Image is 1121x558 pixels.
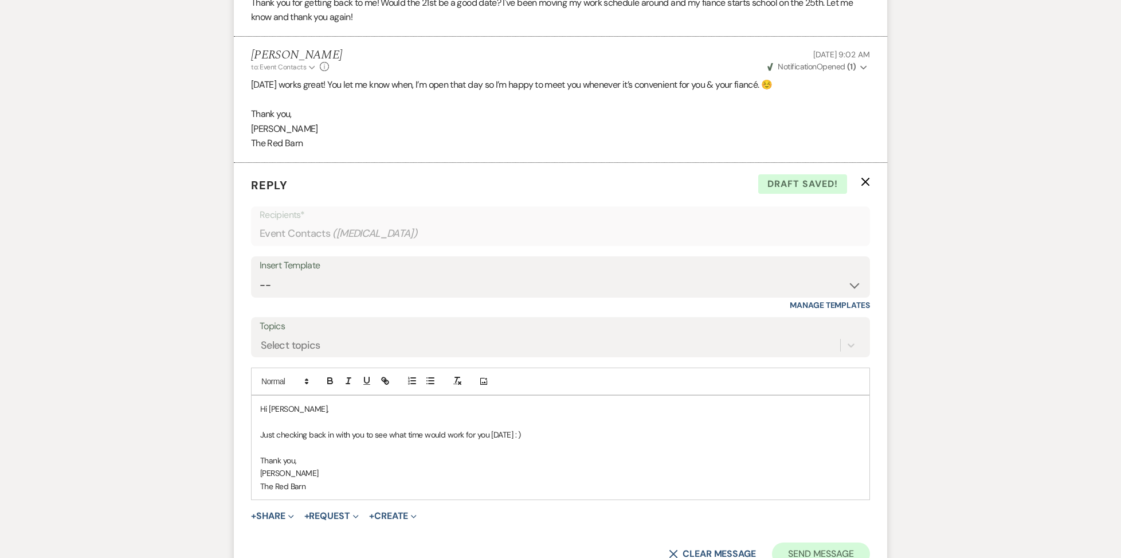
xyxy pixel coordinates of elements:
[260,467,861,479] p: [PERSON_NAME]
[251,122,870,136] p: [PERSON_NAME]
[251,512,294,521] button: Share
[304,512,359,521] button: Request
[260,257,861,274] div: Insert Template
[260,223,861,245] div: Event Contacts
[260,403,861,415] p: Hi [PERSON_NAME],
[369,512,374,521] span: +
[260,454,861,467] p: Thank you,
[261,338,320,353] div: Select topics
[813,49,870,60] span: [DATE] 9:02 AM
[260,208,861,223] p: Recipients*
[332,226,418,241] span: ( [MEDICAL_DATA] )
[251,512,256,521] span: +
[758,174,847,194] span: Draft saved!
[766,61,870,73] button: NotificationOpened (1)
[790,300,870,310] a: Manage Templates
[251,63,306,72] span: to: Event Contacts
[260,480,861,493] p: The Red Barn
[847,61,856,72] strong: ( 1 )
[251,77,870,92] p: [DATE] works great! You let me know when, I’m open that day so I’m happy to meet you whenever it’...
[251,136,870,151] p: The Red Barn
[251,178,288,193] span: Reply
[251,62,317,72] button: to: Event Contacts
[369,512,417,521] button: Create
[767,61,856,72] span: Opened
[260,428,861,441] p: Just checking back in with you to see what time would work for you [DATE] : )
[778,61,816,72] span: Notification
[260,318,861,335] label: Topics
[251,48,342,63] h5: [PERSON_NAME]
[304,512,309,521] span: +
[251,107,870,122] p: Thank you,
